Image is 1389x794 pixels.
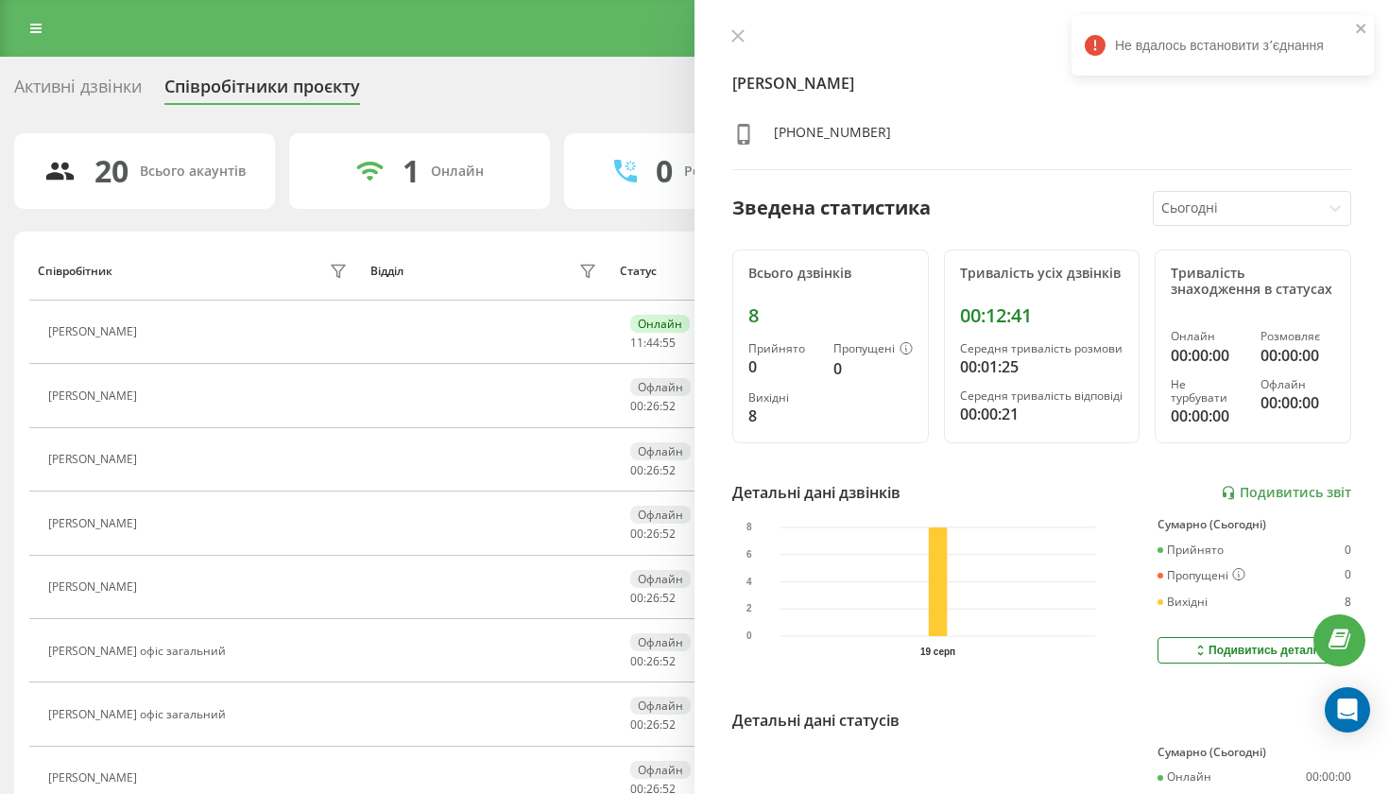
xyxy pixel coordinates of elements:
text: 6 [746,549,752,560]
div: Сумарно (Сьогодні) [1157,518,1351,531]
div: [PERSON_NAME] [48,517,142,530]
span: 52 [662,590,676,606]
span: 00 [630,590,643,606]
div: Офлайн [630,633,691,651]
text: 8 [746,523,752,533]
div: 0 [1345,568,1351,583]
span: 26 [646,590,660,606]
text: 4 [746,577,752,587]
div: Пропущені [1157,568,1245,583]
h4: [PERSON_NAME] [732,72,1351,95]
div: [PERSON_NAME] [48,325,142,338]
div: Зведена статистика [732,194,931,222]
div: Open Intercom Messenger [1325,687,1370,733]
div: Вихідні [1157,595,1208,609]
div: 20 [94,153,129,189]
span: 26 [646,716,660,733]
span: 11 [630,335,643,351]
a: Подивитись звіт [1221,485,1351,501]
div: Офлайн [630,442,691,460]
div: Відділ [370,265,403,278]
div: Співробітники проєкту [164,77,360,106]
div: Не турбувати [1171,378,1245,406]
div: [PHONE_NUMBER] [774,123,891,150]
span: 44 [646,335,660,351]
div: Онлайн [431,164,484,180]
div: 0 [1345,544,1351,557]
div: Розмовляє [1260,330,1335,343]
div: 00:00:21 [960,403,1124,425]
div: 00:00:00 [1260,344,1335,367]
div: Не вдалось встановити зʼєднання [1072,15,1374,76]
span: 52 [662,398,676,414]
div: 0 [833,357,913,380]
div: Тривалість усіх дзвінків [960,266,1124,282]
div: Детальні дані дзвінків [732,481,900,504]
span: 26 [646,526,660,542]
div: Розмовляють [684,164,776,180]
div: [PERSON_NAME] [48,580,142,594]
text: 0 [746,631,752,642]
div: [PERSON_NAME] [48,453,142,466]
span: 26 [646,398,660,414]
div: 8 [1345,595,1351,609]
div: Онлайн [1157,770,1211,784]
div: Статус [620,265,657,278]
span: 00 [630,716,643,733]
div: : : [630,718,676,732]
div: 00:00:00 [1171,344,1245,367]
div: 0 [748,355,818,378]
div: Офлайн [630,570,691,588]
div: : : [630,400,676,413]
span: 00 [630,526,643,542]
div: Офлайн [630,378,691,396]
text: 19 серп [920,647,955,657]
span: 00 [630,398,643,414]
div: [PERSON_NAME] [48,771,142,785]
div: : : [630,655,676,668]
div: Сумарно (Сьогодні) [1157,746,1351,759]
div: Середня тривалість відповіді [960,389,1124,403]
div: Вихідні [748,391,818,405]
div: : : [630,592,676,605]
div: Співробітник [38,265,112,278]
span: 52 [662,462,676,478]
div: Офлайн [630,697,691,715]
div: Прийнято [748,342,818,355]
span: 52 [662,716,676,733]
div: [PERSON_NAME] [48,389,142,403]
div: : : [630,527,676,541]
div: Онлайн [1171,330,1245,343]
div: Онлайн [630,315,690,333]
div: Офлайн [630,761,691,779]
div: Тривалість знаходження в статусах [1171,266,1335,298]
div: Прийнято [1157,544,1224,557]
div: Офлайн [1260,378,1335,391]
div: 00:01:25 [960,355,1124,378]
span: 52 [662,653,676,669]
div: Подивитись деталі [1192,643,1316,658]
span: 26 [646,462,660,478]
div: 0 [656,153,673,189]
div: Офлайн [630,506,691,524]
div: 00:00:00 [1306,770,1351,784]
div: [PERSON_NAME] офіс загальний [48,645,231,658]
div: : : [630,337,676,350]
div: : : [630,464,676,477]
button: close [1355,21,1368,39]
div: 1 [403,153,420,189]
div: Детальні дані статусів [732,709,900,732]
div: Середня тривалість розмови [960,342,1124,355]
div: 8 [748,304,913,327]
div: Активні дзвінки [14,77,142,106]
div: 00:00:00 [1260,391,1335,414]
div: 00:00:00 [1171,405,1245,427]
div: 00:12:41 [960,304,1124,327]
span: 00 [630,653,643,669]
span: 26 [646,653,660,669]
div: Всього дзвінків [748,266,913,282]
button: Подивитись деталі [1157,637,1351,664]
text: 2 [746,604,752,614]
div: Пропущені [833,342,913,357]
span: 00 [630,462,643,478]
